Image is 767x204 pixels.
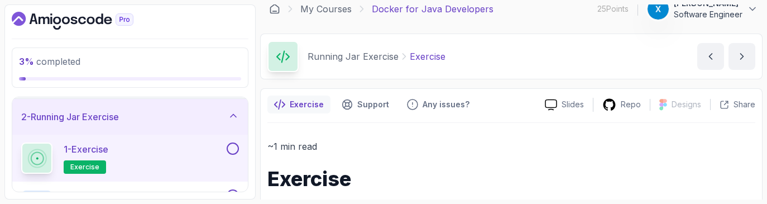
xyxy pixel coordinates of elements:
[423,99,469,110] p: Any issues?
[70,163,99,172] span: exercise
[562,99,584,110] p: Slides
[21,110,119,124] h3: 2 - Running Jar Exercise
[12,99,248,135] button: 2-Running Jar Exercise
[357,99,389,110] p: Support
[267,96,330,113] button: notes button
[21,143,239,174] button: 1-Exerciseexercise
[728,43,755,70] button: next content
[400,96,476,113] button: Feedback button
[621,99,641,110] p: Repo
[674,9,742,20] p: Software Engineer
[697,43,724,70] button: previous content
[64,143,108,156] p: 1 - Exercise
[267,139,755,154] p: ~1 min read
[672,99,701,110] p: Designs
[12,12,159,30] a: Dashboard
[710,99,755,110] button: Share
[335,96,396,113] button: Support button
[267,168,755,190] h1: Exercise
[308,50,399,63] p: Running Jar Exercise
[734,99,755,110] p: Share
[593,98,650,112] a: Repo
[300,2,352,16] a: My Courses
[372,2,493,16] p: Docker for Java Developers
[64,191,141,204] p: 2 - Maven Package
[19,56,80,67] span: completed
[536,99,593,111] a: Slides
[410,50,445,63] p: Exercise
[597,3,629,15] p: 25 Points
[290,99,324,110] p: Exercise
[269,3,280,15] a: Dashboard
[19,56,34,67] span: 3 %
